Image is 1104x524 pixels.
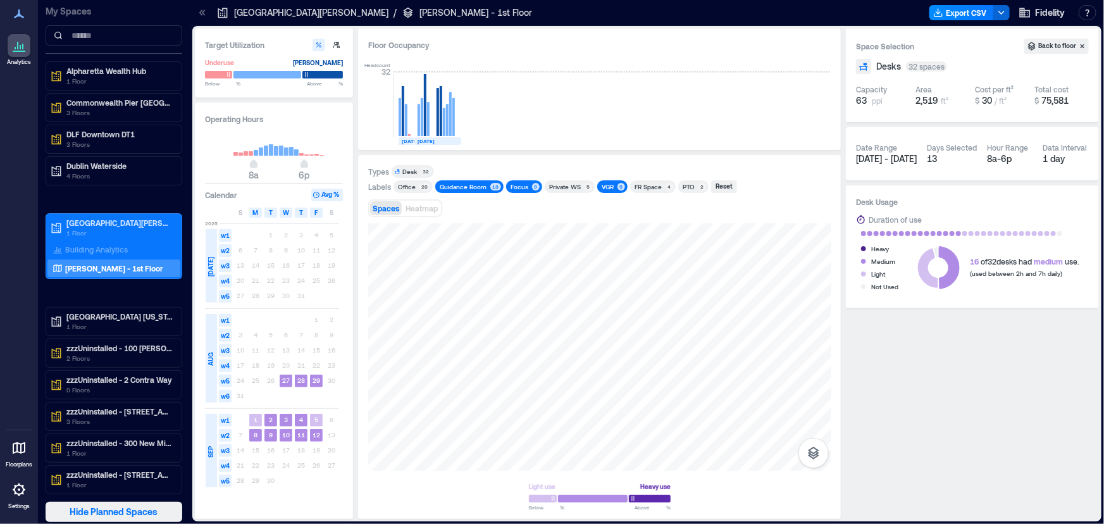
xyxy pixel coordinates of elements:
button: Spaces [370,201,402,215]
span: [DATE] [206,258,216,277]
text: [DATE] [402,138,419,144]
button: Reset [711,180,737,193]
button: Export CSV [929,5,994,20]
h3: Desk Usage [856,196,1089,208]
span: w5 [219,290,232,303]
div: Capacity [856,84,887,94]
span: w4 [219,275,232,287]
span: w1 [219,414,232,427]
div: 9 [532,183,540,190]
p: Dublin Waterside [66,161,173,171]
p: zzzUninstalled - [STREET_ADDRESS][US_STATE] [66,470,173,480]
span: 6p [299,170,310,180]
span: 63 [856,94,867,107]
p: 1 Floor [66,228,173,238]
div: Light use [529,480,555,493]
h3: Operating Hours [205,113,343,125]
p: Building Analytics [65,244,128,254]
span: w3 [219,344,232,357]
div: Data Interval [1043,142,1088,153]
p: zzzUninstalled - [STREET_ADDRESS] [66,406,173,416]
text: 5 [314,416,318,423]
text: 9 [269,431,273,439]
text: [DATE] [418,138,435,144]
h3: Space Selection [856,40,1024,53]
span: w3 [219,444,232,457]
text: 8 [254,431,257,439]
span: 2,519 [915,95,938,106]
div: 20 [419,183,430,190]
div: Desk [402,167,417,176]
div: 5 [617,183,625,190]
button: Hide Planned Spaces [46,502,182,522]
span: Below % [205,80,240,87]
span: [DATE] - [DATE] [856,153,917,164]
span: Heatmap [406,204,438,213]
p: zzzUninstalled - 300 New Millennium [66,438,173,448]
span: Above % [635,504,671,511]
div: FR Space [635,182,662,191]
span: F [315,208,318,218]
text: 29 [313,377,320,384]
h3: Calendar [205,189,237,201]
span: $ [975,96,979,105]
span: w6 [219,390,232,402]
text: 12 [313,431,320,439]
div: 2 [698,183,706,190]
text: 3 [284,416,288,423]
div: 1 day [1043,153,1089,165]
span: W [283,208,289,218]
span: (used between 2h and 7h daily) [970,270,1062,277]
div: Medium [871,255,895,268]
div: Office [398,182,416,191]
div: of 32 desks had use. [970,256,1079,266]
span: / ft² [995,96,1007,105]
div: Heavy [871,242,889,255]
div: Reset [714,181,735,192]
span: T [299,208,303,218]
div: 32 [421,168,431,175]
div: Floor Occupancy [368,39,831,51]
span: SEP [206,446,216,458]
p: My Spaces [46,5,182,18]
p: 4 Floors [66,171,173,181]
p: 0 Floors [66,385,173,395]
div: Total cost [1034,84,1069,94]
span: 30 [982,95,992,106]
text: 4 [299,416,303,423]
h3: Target Utilization [205,39,343,51]
text: 10 [282,431,290,439]
div: Underuse [205,56,234,69]
span: Below % [529,504,564,511]
div: PTO [683,182,695,191]
p: DLF Downtown DT1 [66,129,173,139]
div: Not Used [871,280,898,293]
button: Avg % [311,189,343,201]
button: Back to floor [1024,39,1089,54]
span: S [239,208,242,218]
span: medium [1034,257,1063,266]
p: [PERSON_NAME] - 1st Floor [419,6,532,19]
span: w3 [219,259,232,272]
div: Types [368,166,389,177]
div: Date Range [856,142,897,153]
a: Analytics [3,30,35,70]
div: Days Selected [927,142,977,153]
div: Cost per ft² [975,84,1014,94]
span: 75,581 [1041,95,1069,106]
span: Spaces [373,204,399,213]
a: Settings [4,475,34,514]
p: 2 Floors [66,353,173,363]
div: 5 [585,183,592,190]
text: 2 [269,416,273,423]
span: w5 [219,375,232,387]
span: M [253,208,259,218]
div: VGR [602,182,614,191]
div: Area [915,84,932,94]
span: w2 [219,244,232,257]
span: w5 [219,475,232,487]
span: S [330,208,333,218]
text: 11 [297,431,305,439]
span: $ [1034,96,1039,105]
p: [GEOGRAPHIC_DATA] [US_STATE] [66,311,173,321]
